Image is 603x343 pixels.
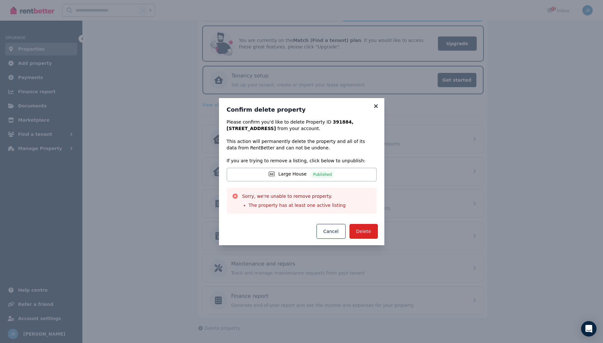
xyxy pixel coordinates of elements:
li: The property has at least one active listing [249,202,346,208]
h3: Sorry, we're unable to remove property. [242,193,346,199]
a: Large HousePublished [227,168,377,181]
button: Cancel [317,224,345,239]
button: Delete [349,224,378,239]
span: Large House [278,171,307,177]
p: Please confirm you'd like to delete Property ID from your account. This action will permanently d... [227,119,377,151]
div: Open Intercom Messenger [581,321,597,337]
p: If you are trying to remove a listing, click below to unpublish: [227,157,377,164]
span: Published [313,172,332,177]
h3: Confirm delete property [227,106,377,114]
